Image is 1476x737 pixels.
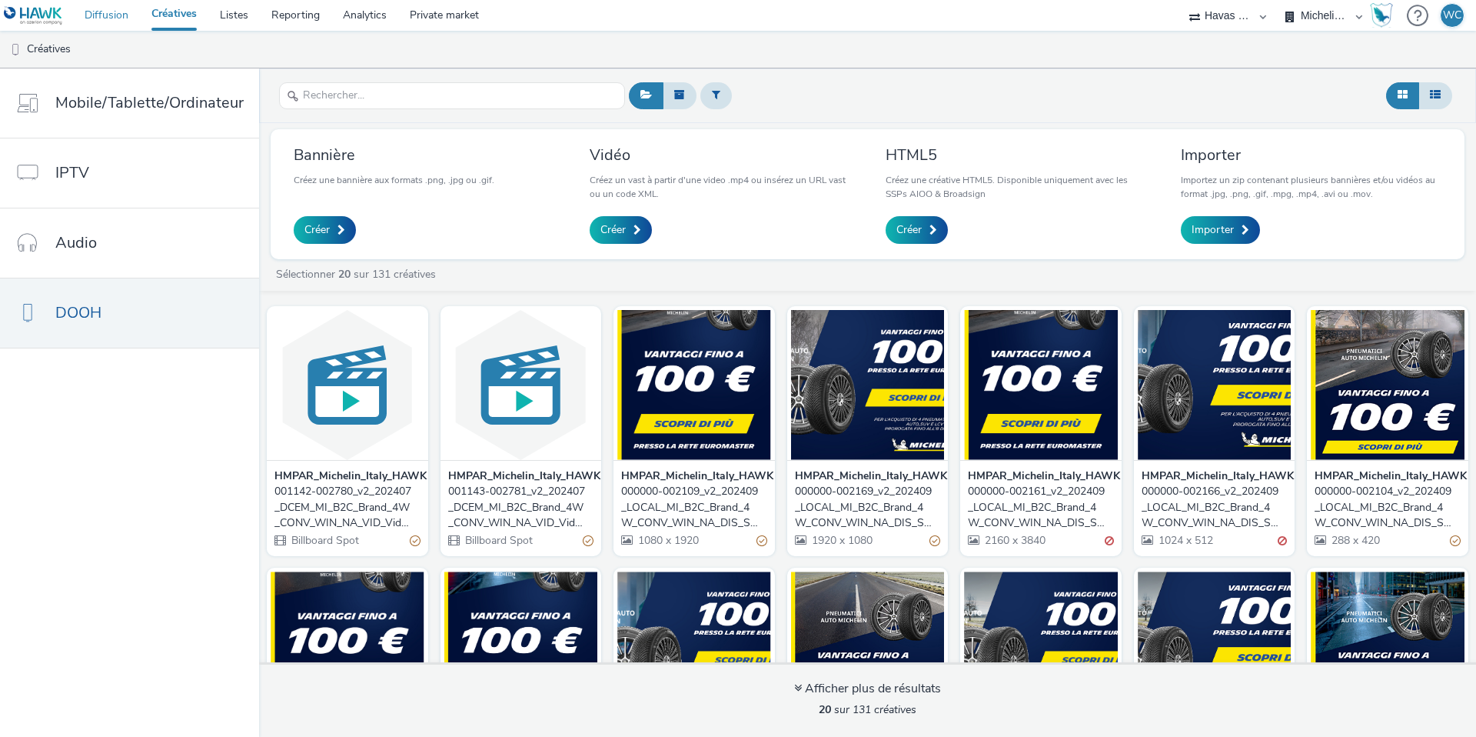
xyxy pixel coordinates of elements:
div: 001143-002781_v2_202407_DCEM_MI_B2C_Brand_4W_CONV_WIN_NA_VID_Video_13SEC-16x9_BRD_1_ITA_611323_x%... [448,484,588,531]
strong: HMPAR_Michelin_Italy_HAWK [274,469,427,484]
h3: Importer [1181,145,1441,165]
div: Partiellement valide [1450,532,1461,549]
button: Liste [1418,82,1452,108]
p: Créez un vast à partir d'une video .mp4 ou insérez un URL vast ou un code XML. [590,173,850,201]
a: 001142-002780_v2_202407_DCEM_MI_B2C_Brand_4W_CONV_WIN_NA_VID_Video_13SEC-9x16_BRD_1_ITA_611323_x%... [274,484,421,531]
div: 000000-002166_v2_202409_LOCAL_MI_B2C_Brand_4W_CONV_WIN_NA_DIS_Static_1024x512_BRD_1_ITA_citymild2... [1142,484,1282,531]
img: 000000-002165_v2_202409_LOCAL_MI_B2C_Brand_4W_CONV_WIN_NA_DIS_Static_1920x1080_BRD_1_ITA_citymild... [617,572,771,722]
p: Importez un zip contenant plusieurs bannières et/ou vidéos au format .jpg, .png, .gif, .mpg, .mp4... [1181,173,1441,201]
a: 001143-002781_v2_202407_DCEM_MI_B2C_Brand_4W_CONV_WIN_NA_VID_Video_13SEC-16x9_BRD_1_ITA_611323_x%... [448,484,594,531]
img: 000000-002161_v2_202409_LOCAL_MI_B2C_Brand_4W_CONV_WIN_NA_DIS_Static_2160x3840_BRD_1_ITA_citymild... [964,310,1118,460]
div: Invalide [1278,532,1287,549]
input: Rechercher... [279,82,625,109]
div: Partiellement valide [756,532,767,549]
strong: HMPAR_Michelin_Italy_HAWK [1142,469,1294,484]
div: Afficher plus de résultats [794,680,941,698]
span: sur 131 créatives [819,702,916,717]
img: 000000-002104_v2_202409_LOCAL_MI_B2C_Brand_4W_CONV_WIN_NA_DIS_Static_288x400_BRD_1_ITA_citymild1_... [1311,310,1464,460]
div: WC [1443,4,1461,27]
div: 001142-002780_v2_202407_DCEM_MI_B2C_Brand_4W_CONV_WIN_NA_VID_Video_13SEC-9x16_BRD_1_ITA_611323_x%... [274,484,414,531]
img: 001142-002780_v2_202407_DCEM_MI_B2C_Brand_4W_CONV_WIN_NA_VID_Video_13SEC-9x16_BRD_1_ITA_611323_x%... [271,310,424,460]
p: Créez une créative HTML5. Disponible uniquement avec les SSPs AIOO & Broadsign [886,173,1146,201]
div: 000000-002104_v2_202409_LOCAL_MI_B2C_Brand_4W_CONV_WIN_NA_DIS_Static_288x400_BRD_1_ITA_citymild1_... [1315,484,1454,531]
div: 000000-002161_v2_202409_LOCAL_MI_B2C_Brand_4W_CONV_WIN_NA_DIS_Static_2160x3840_BRD_1_ITA_citymild... [968,484,1108,531]
strong: HMPAR_Michelin_Italy_HAWK [795,469,947,484]
span: 1080 x 1920 [637,533,699,548]
img: Hawk Academy [1370,3,1393,28]
strong: HMPAR_Michelin_Italy_HAWK [1315,469,1467,484]
strong: HMPAR_Michelin_Italy_HAWK [968,469,1120,484]
span: 2160 x 3840 [983,533,1045,548]
a: 000000-002161_v2_202409_LOCAL_MI_B2C_Brand_4W_CONV_WIN_NA_DIS_Static_2160x3840_BRD_1_ITA_citymild... [968,484,1114,531]
img: 000000-002160_v2_202409_LOCAL_MI_B2C_Brand_4W_CONV_WIN_NA_DIS_Static_2160x3840_BRD_1_ITA_citymild... [444,572,598,722]
img: 000000-002109_v2_202409_LOCAL_MI_B2C_Brand_4W_CONV_WIN_NA_DIS_Static_1080x1920_BRD_1_ITA_citymild... [617,310,771,460]
span: IPTV [55,162,89,184]
strong: HMPAR_Michelin_Italy_HAWK [621,469,773,484]
a: Importer [1181,216,1260,244]
strong: 20 [338,267,351,282]
a: Créer [294,216,356,244]
a: Créer [886,216,948,244]
a: Sélectionner sur 131 créatives [274,267,442,282]
img: 001143-002781_v2_202407_DCEM_MI_B2C_Brand_4W_CONV_WIN_NA_VID_Video_13SEC-16x9_BRD_1_ITA_611323_x%... [444,310,598,460]
img: 000000-002169_v2_202409_LOCAL_MI_B2C_Brand_4W_CONV_WIN_NA_DIS_Static_1920x1080_BRD_1_ITA_citymild... [791,310,945,460]
a: 000000-002169_v2_202409_LOCAL_MI_B2C_Brand_4W_CONV_WIN_NA_DIS_Static_1920x1080_BRD_1_ITA_citymild... [795,484,941,531]
span: Billboard Spot [290,533,359,548]
span: Billboard Spot [464,533,533,548]
span: Mobile/Tablette/Ordinateur [55,92,244,114]
p: Créez une bannière aux formats .png, .jpg ou .gif. [294,173,494,187]
img: 000000-002167_v2_202409_LOCAL_MI_B2C_Brand_4W_CONV_WIN_NA_DIS_Static_1024x512_BRD_1_ITA_wintermil... [1138,572,1291,722]
img: undefined Logo [4,6,63,25]
span: Créer [600,222,626,238]
div: Partiellement valide [410,532,421,549]
span: Importer [1192,222,1234,238]
a: Hawk Academy [1370,3,1399,28]
img: dooh [8,42,23,58]
img: 000000-002166_v2_202409_LOCAL_MI_B2C_Brand_4W_CONV_WIN_NA_DIS_Static_1024x512_BRD_1_ITA_citymild2... [1138,310,1291,460]
div: Partiellement valide [583,532,593,549]
button: Grille [1386,82,1419,108]
img: 000000-002168_v2_202409_LOCAL_MI_B2C_Brand_4W_CONV_WIN_NA_DIS_Static_1920x1080_BRD_1_ITA_wintermi... [964,572,1118,722]
div: Partiellement valide [929,532,940,549]
span: Créer [304,222,330,238]
a: 000000-002166_v2_202409_LOCAL_MI_B2C_Brand_4W_CONV_WIN_NA_DIS_Static_1024x512_BRD_1_ITA_citymild2... [1142,484,1288,531]
h3: HTML5 [886,145,1146,165]
strong: HMPAR_Michelin_Italy_HAWK [448,469,600,484]
a: 000000-002109_v2_202409_LOCAL_MI_B2C_Brand_4W_CONV_WIN_NA_DIS_Static_1080x1920_BRD_1_ITA_citymild... [621,484,767,531]
a: 000000-002104_v2_202409_LOCAL_MI_B2C_Brand_4W_CONV_WIN_NA_DIS_Static_288x400_BRD_1_ITA_citymild1_... [1315,484,1461,531]
img: 000000-002121_v2_202409_LOCAL_MI_B2C_Brand_4W_CONV_WIN_NA_DIS_Static_288x420_BRD_1_ITA_wintermild... [791,572,945,722]
span: DOOH [55,302,101,324]
img: 000000-002122_v2_202409_LOCAL_MI_B2C_Brand_4W_CONV_WIN_NA_DIS_Static_288x420_BRD_1_ITA_citymild2_... [1311,572,1464,722]
div: Invalide [1105,532,1114,549]
h3: Bannière [294,145,494,165]
span: Audio [55,232,97,254]
div: 000000-002169_v2_202409_LOCAL_MI_B2C_Brand_4W_CONV_WIN_NA_DIS_Static_1920x1080_BRD_1_ITA_citymild... [795,484,935,531]
a: Créer [590,216,652,244]
span: 1920 x 1080 [810,533,873,548]
span: Créer [896,222,922,238]
span: 288 x 420 [1330,533,1380,548]
strong: 20 [819,702,831,717]
span: 1024 x 512 [1157,533,1213,548]
div: 000000-002109_v2_202409_LOCAL_MI_B2C_Brand_4W_CONV_WIN_NA_DIS_Static_1080x1920_BRD_1_ITA_citymild... [621,484,761,531]
img: 000000-002158_v2_202409_LOCAL_MI_B2C_Brand_4W_CONV_WIN_NA_DIS_Static_1080x1920_BRD_1_ITA_wintermi... [271,572,424,722]
h3: Vidéo [590,145,850,165]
